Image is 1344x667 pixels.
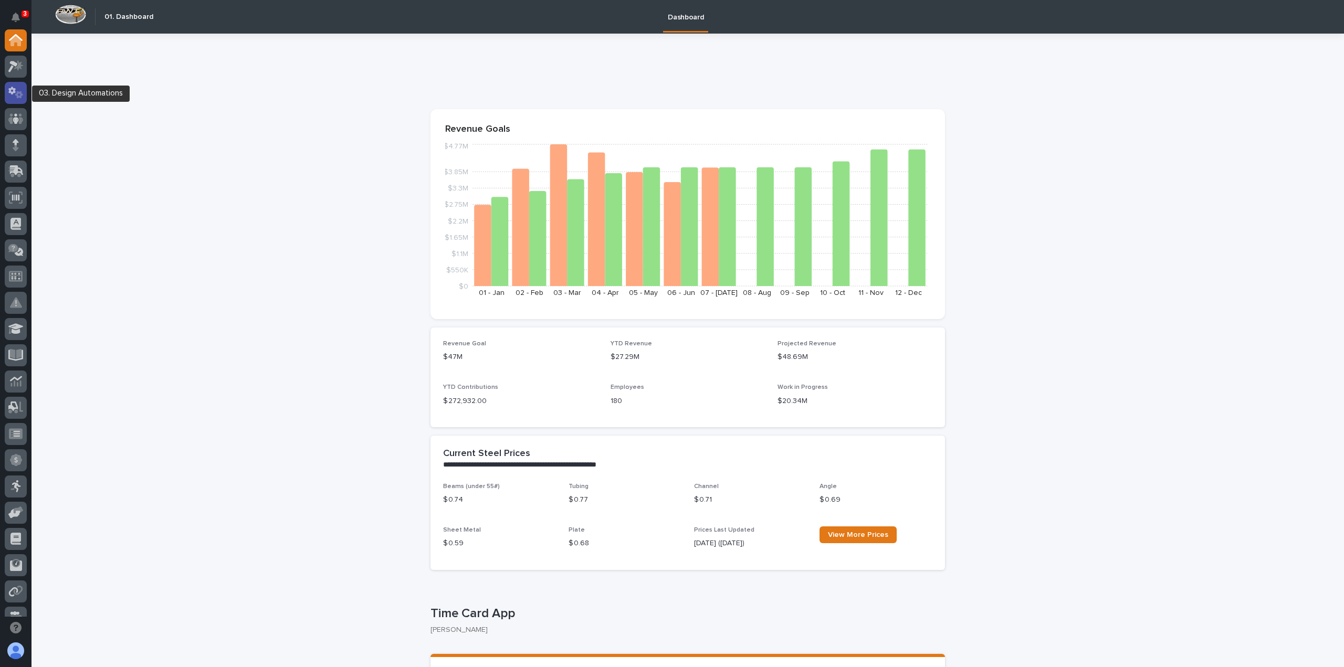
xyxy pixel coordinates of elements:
[569,483,589,490] span: Tubing
[36,127,133,135] div: We're available if you need us!
[443,384,498,390] span: YTD Contributions
[516,289,543,297] text: 02 - Feb
[446,266,468,273] tspan: $550K
[858,289,884,297] text: 11 - Nov
[694,494,807,505] p: $ 0.71
[445,124,930,135] p: Revenue Goals
[611,396,765,407] p: 180
[104,13,153,22] h2: 01. Dashboard
[5,640,27,662] button: users-avatar
[611,352,765,363] p: $27.29M
[778,341,836,347] span: Projected Revenue
[479,289,505,297] text: 01 - Jan
[444,201,468,208] tspan: $2.75M
[21,168,57,179] span: Help Docs
[443,448,530,460] h2: Current Steel Prices
[5,6,27,28] button: Notifications
[743,289,771,297] text: 08 - Aug
[694,527,754,533] span: Prices Last Updated
[451,250,468,257] tspan: $1.1M
[443,396,598,407] p: $ 272,932.00
[820,526,897,543] a: View More Prices
[553,289,581,297] text: 03 - Mar
[10,117,29,135] img: 1736555164131-43832dd5-751b-4058-ba23-39d91318e5a0
[569,538,681,549] p: $ 0.68
[611,384,644,390] span: Employees
[778,396,932,407] p: $20.34M
[459,283,468,290] tspan: $0
[780,289,810,297] text: 09 - Sep
[443,527,481,533] span: Sheet Metal
[23,10,27,17] p: 3
[443,352,598,363] p: $47M
[444,143,468,150] tspan: $4.77M
[820,289,845,297] text: 10 - Oct
[592,289,619,297] text: 04 - Apr
[778,384,828,390] span: Work in Progress
[611,341,652,347] span: YTD Revenue
[443,538,556,549] p: $ 0.59
[10,58,191,75] p: How can we help?
[448,185,468,192] tspan: $3.3M
[694,483,719,490] span: Channel
[55,5,86,24] img: Workspace Logo
[778,352,932,363] p: $48.69M
[104,194,127,202] span: Pylon
[700,289,738,297] text: 07 - [DATE]
[443,341,486,347] span: Revenue Goal
[178,120,191,132] button: Start new chat
[569,494,681,505] p: $ 0.77
[61,164,138,183] a: 🔗Onboarding Call
[895,289,922,297] text: 12 - Dec
[74,194,127,202] a: Powered byPylon
[694,538,807,549] p: [DATE] ([DATE])
[569,527,585,533] span: Plate
[76,168,134,179] span: Onboarding Call
[448,217,468,225] tspan: $2.2M
[667,289,695,297] text: 06 - Jun
[444,168,468,176] tspan: $3.85M
[820,494,932,505] p: $ 0.69
[13,13,27,29] div: Notifications3
[10,41,191,58] p: Welcome 👋
[66,170,74,178] div: 🔗
[629,289,658,297] text: 05 - May
[6,164,61,183] a: 📖Help Docs
[828,531,888,538] span: View More Prices
[36,117,172,127] div: Start new chat
[10,10,31,31] img: Stacker
[5,617,27,639] button: Open support chat
[445,234,468,241] tspan: $1.65M
[430,606,941,621] p: Time Card App
[820,483,837,490] span: Angle
[10,170,19,178] div: 📖
[443,494,556,505] p: $ 0.74
[443,483,500,490] span: Beams (under 55#)
[430,626,937,634] p: [PERSON_NAME]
